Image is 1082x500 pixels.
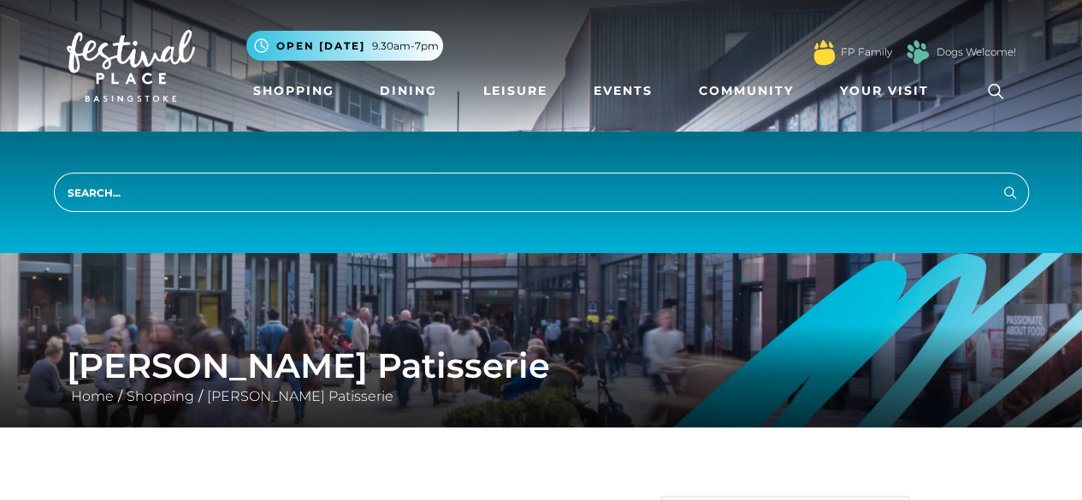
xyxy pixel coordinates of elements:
img: Festival Place Logo [67,30,195,102]
input: Search... [54,173,1029,212]
a: Events [587,75,659,107]
a: Leisure [476,75,554,107]
a: Dining [373,75,444,107]
span: 9.30am-7pm [372,38,439,54]
h1: [PERSON_NAME] Patisserie [67,345,1016,386]
a: [PERSON_NAME] Patisserie [203,388,398,404]
span: Open [DATE] [276,38,365,54]
a: Shopping [122,388,198,404]
a: Shopping [246,75,341,107]
button: Open [DATE] 9.30am-7pm [246,31,443,61]
a: Dogs Welcome! [937,44,1016,60]
div: / / [54,345,1029,407]
a: Your Visit [833,75,944,107]
a: Home [67,388,118,404]
a: Community [692,75,801,107]
a: FP Family [841,44,892,60]
span: Your Visit [840,82,929,100]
